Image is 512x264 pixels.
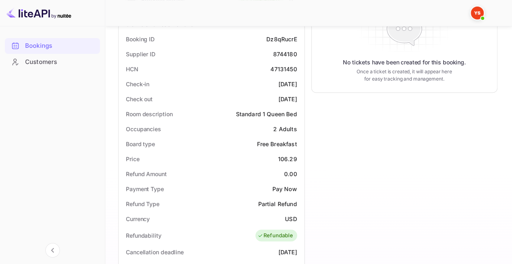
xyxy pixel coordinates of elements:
img: LiteAPI logo [6,6,71,19]
a: Customers [5,54,100,69]
div: [DATE] [278,80,297,88]
div: Bookings [25,41,96,51]
div: Check out [126,95,153,103]
p: Once a ticket is created, it will appear here for easy tracking and management. [355,68,453,83]
div: Check-in [126,80,149,88]
div: Refund Type [126,200,159,208]
div: Customers [25,57,96,67]
div: [DATE] [278,95,297,103]
div: Pay Now [272,185,297,193]
div: HCN [126,65,138,73]
div: 8744180 [273,50,297,58]
div: 0.00 [284,170,297,178]
div: Free Breakfast [257,140,297,148]
div: Booking ID [126,35,155,43]
div: Currency [126,215,150,223]
button: Collapse navigation [45,243,60,258]
div: Payment Type [126,185,164,193]
div: USD [285,215,297,223]
div: Refundability [126,231,161,240]
a: Bookings [5,38,100,53]
div: 2 Adults [273,125,297,133]
div: Supplier ID [126,50,155,58]
div: Bookings [5,38,100,54]
div: Room description [126,110,172,118]
img: Yandex Support [471,6,484,19]
div: Occupancies [126,125,161,133]
div: [DATE] [278,248,297,256]
div: 47131450 [270,65,297,73]
div: Board type [126,140,155,148]
p: No tickets have been created for this booking. [343,58,466,66]
div: Standard 1 Queen Bed [236,110,297,118]
div: Cancellation deadline [126,248,184,256]
div: Partial Refund [258,200,297,208]
div: Refundable [257,232,293,240]
div: Price [126,155,140,163]
div: 106.29 [278,155,297,163]
div: Customers [5,54,100,70]
div: Refund Amount [126,170,167,178]
div: Dz8qRucrE [266,35,297,43]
